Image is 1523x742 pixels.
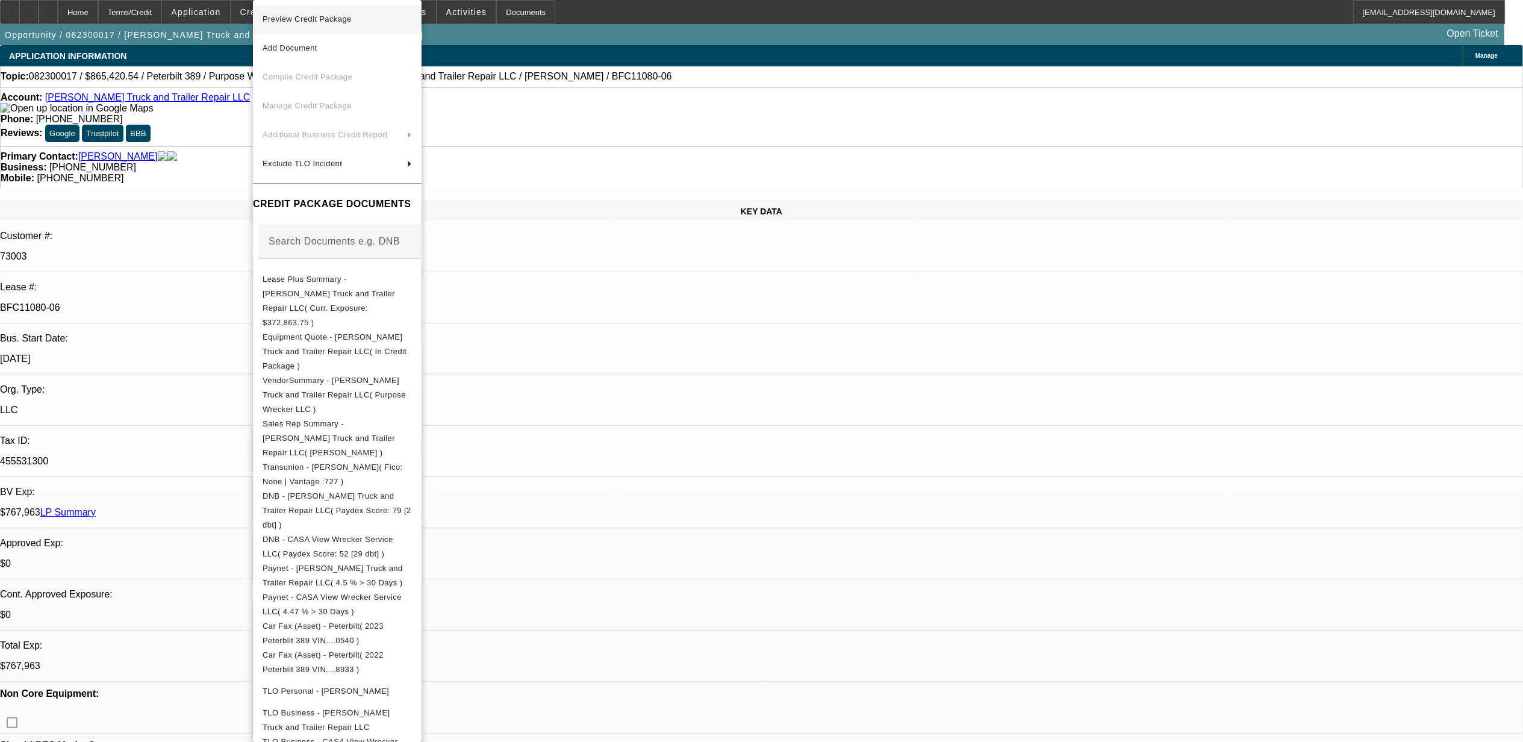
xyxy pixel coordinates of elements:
button: Transunion - Mcintyre, Joseph( Fico: None | Vantage :727 ) [253,460,422,489]
span: Transunion - [PERSON_NAME]( Fico: None | Vantage :727 ) [263,463,403,486]
span: Equipment Quote - [PERSON_NAME] Truck and Trailer Repair LLC( In Credit Package ) [263,332,406,370]
span: DNB - CASA View Wrecker Service LLC( Paydex Score: 52 [29 dbt] ) [263,535,393,558]
button: Equipment Quote - McIntyre Truck and Trailer Repair LLC( In Credit Package ) [253,330,422,373]
span: VendorSummary - [PERSON_NAME] Truck and Trailer Repair LLC( Purpose Wrecker LLC ) [263,376,406,414]
span: Preview Credit Package [263,14,352,23]
button: DNB - CASA View Wrecker Service LLC( Paydex Score: 52 [29 dbt] ) [253,532,422,561]
button: Paynet - CASA View Wrecker Service LLC( 4.47 % > 30 Days ) [253,590,422,619]
button: TLO Personal - Mcintyre, Joseph [253,677,422,706]
span: Paynet - CASA View Wrecker Service LLC( 4.47 % > 30 Days ) [263,593,402,616]
button: Car Fax (Asset) - Peterbilt( 2023 Peterbilt 389 VIN....0540 ) [253,619,422,648]
button: VendorSummary - McIntyre Truck and Trailer Repair LLC( Purpose Wrecker LLC ) [253,373,422,417]
span: Paynet - [PERSON_NAME] Truck and Trailer Repair LLC( 4.5 % > 30 Days ) [263,564,403,587]
button: Sales Rep Summary - McIntyre Truck and Trailer Repair LLC( Lionello, Nick ) [253,417,422,460]
h4: CREDIT PACKAGE DOCUMENTS [253,197,422,211]
button: DNB - McIntyre Truck and Trailer Repair LLC( Paydex Score: 79 [2 dbt] ) [253,489,422,532]
span: DNB - [PERSON_NAME] Truck and Trailer Repair LLC( Paydex Score: 79 [2 dbt] ) [263,491,411,529]
button: Lease Plus Summary - McIntyre Truck and Trailer Repair LLC( Curr. Exposure: $372,863.75 ) [253,272,422,330]
span: Car Fax (Asset) - Peterbilt( 2022 Peterbilt 389 VIN....8933 ) [263,650,384,674]
span: Add Document [263,43,317,52]
span: TLO Business - [PERSON_NAME] Truck and Trailer Repair LLC [263,708,390,732]
span: Exclude TLO Incident [263,159,342,168]
span: Car Fax (Asset) - Peterbilt( 2023 Peterbilt 389 VIN....0540 ) [263,622,384,645]
span: Sales Rep Summary - [PERSON_NAME] Truck and Trailer Repair LLC( [PERSON_NAME] ) [263,419,395,457]
mat-label: Search Documents e.g. DNB [269,236,400,246]
button: Car Fax (Asset) - Peterbilt( 2022 Peterbilt 389 VIN....8933 ) [253,648,422,677]
button: Paynet - McIntyre Truck and Trailer Repair LLC( 4.5 % > 30 Days ) [253,561,422,590]
button: TLO Business - McIntyre Truck and Trailer Repair LLC [253,706,422,735]
span: Lease Plus Summary - [PERSON_NAME] Truck and Trailer Repair LLC( Curr. Exposure: $372,863.75 ) [263,275,395,327]
span: TLO Personal - [PERSON_NAME] [263,687,389,696]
